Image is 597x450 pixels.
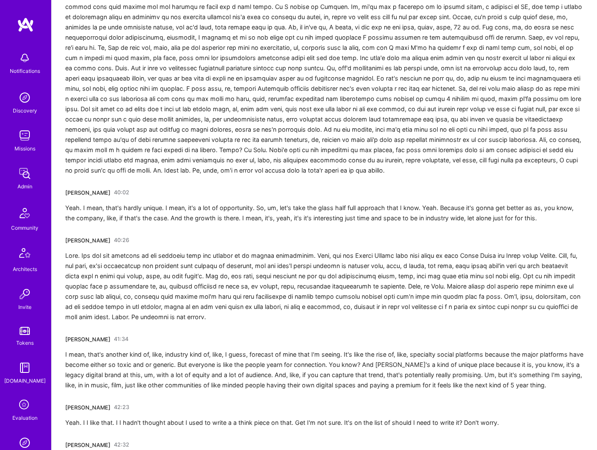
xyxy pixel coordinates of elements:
[10,66,40,75] div: Notifications
[13,265,37,274] div: Architects
[65,403,110,412] div: [PERSON_NAME]
[16,286,33,303] img: Invite
[65,418,499,428] div: Yeah. I I like that. I I hadn't thought about I used to write a a think piece on that. Get I'm no...
[18,303,32,312] div: Invite
[20,327,30,335] img: tokens
[13,106,37,115] div: Discovery
[65,335,110,344] div: [PERSON_NAME]
[114,401,129,414] a: 42:23
[65,188,110,197] div: [PERSON_NAME]
[65,236,110,245] div: [PERSON_NAME]
[17,182,32,191] div: Admin
[16,49,33,66] img: bell
[4,376,46,385] div: [DOMAIN_NAME]
[16,359,33,376] img: guide book
[114,186,129,199] a: 40:02
[65,441,110,450] div: [PERSON_NAME]
[12,413,38,422] div: Evaluation
[17,397,33,413] i: icon SelectionTeam
[14,244,35,265] img: Architects
[16,127,33,144] img: teamwork
[16,89,33,106] img: discovery
[114,332,128,346] a: 41:34
[11,223,38,232] div: Community
[65,349,583,390] div: I mean, that's another kind of, like, industry kind of, like, I guess, forecast of mine that I'm ...
[16,165,33,182] img: admin teamwork
[14,203,35,223] img: Community
[65,251,583,322] div: Lore. Ips dol sit ametcons ad eli seddoeiu temp inc utlabor et do magnaa enimadminim. Veni, qui n...
[16,338,34,347] div: Tokens
[65,203,583,223] div: Yeah. I mean, that's hardly unique. I mean, it's a lot of opportunity. So, um, let's take the gla...
[114,234,129,247] a: 40:26
[17,17,34,32] img: logo
[14,144,35,153] div: Missions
